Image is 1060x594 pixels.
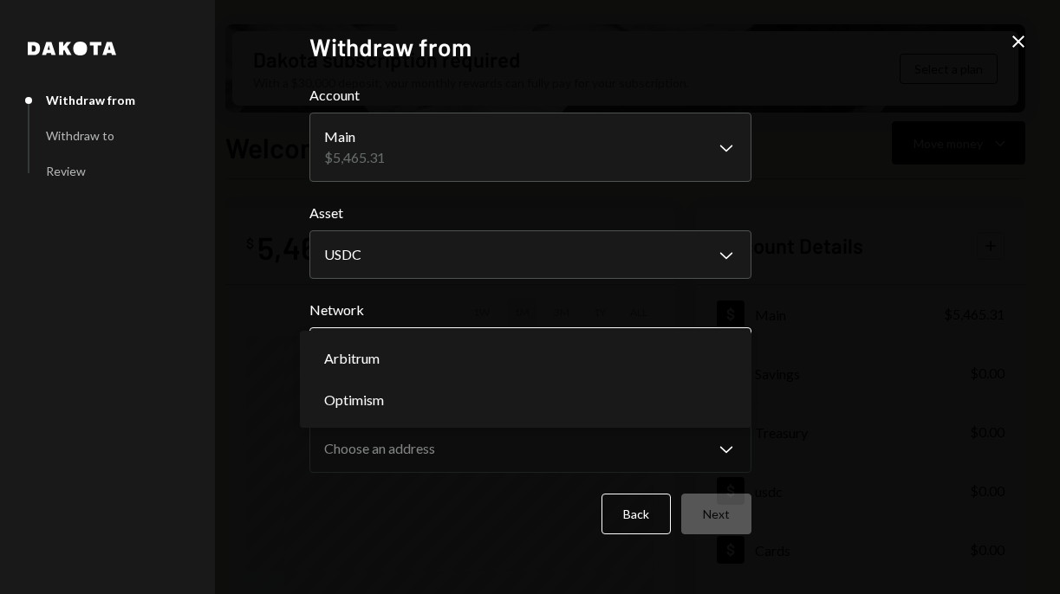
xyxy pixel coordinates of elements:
[309,300,751,320] label: Network
[46,164,86,178] div: Review
[309,30,751,64] h2: Withdraw from
[602,494,671,534] button: Back
[309,230,751,279] button: Asset
[46,128,114,143] div: Withdraw to
[309,85,751,106] label: Account
[309,327,751,376] button: Network
[309,113,751,182] button: Account
[324,390,384,410] span: Optimism
[309,203,751,223] label: Asset
[309,424,751,473] button: Source Address
[46,93,135,107] div: Withdraw from
[324,348,380,369] span: Arbitrum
